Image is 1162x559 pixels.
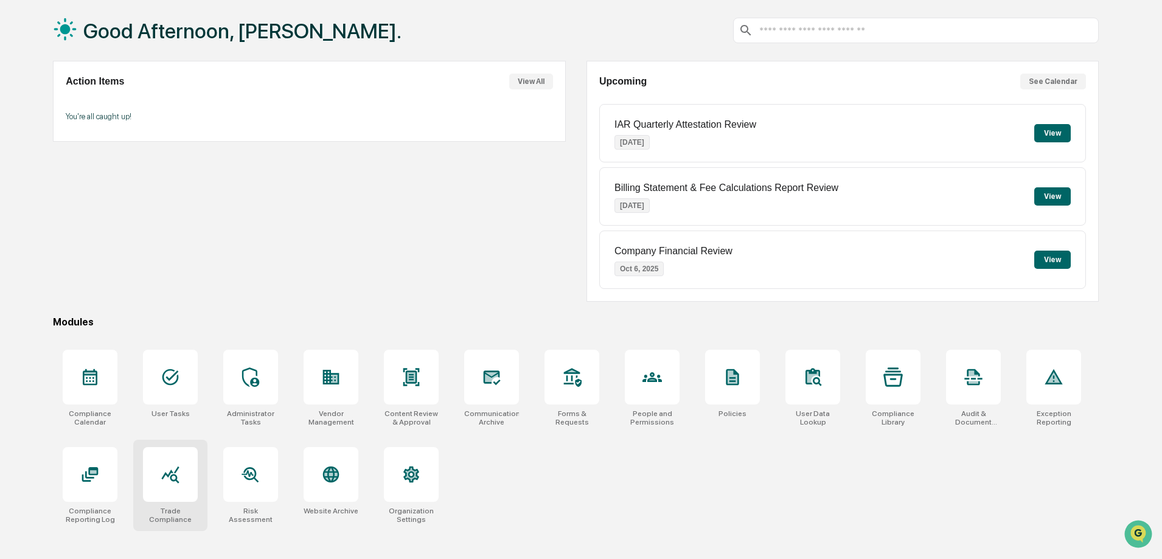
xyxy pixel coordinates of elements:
[946,409,1001,426] div: Audit & Document Logs
[88,155,98,164] div: 🗄️
[509,74,553,89] button: View All
[151,409,190,418] div: User Tasks
[866,409,920,426] div: Compliance Library
[12,93,34,115] img: 1746055101610-c473b297-6a78-478c-a979-82029cc54cd1
[384,409,439,426] div: Content Review & Approval
[625,409,680,426] div: People and Permissions
[1034,187,1071,206] button: View
[1034,124,1071,142] button: View
[718,409,746,418] div: Policies
[66,112,552,121] p: You're all caught up!
[614,135,650,150] p: [DATE]
[384,507,439,524] div: Organization Settings
[304,507,358,515] div: Website Archive
[785,409,840,426] div: User Data Lookup
[614,198,650,213] p: [DATE]
[7,172,82,193] a: 🔎Data Lookup
[53,316,1099,328] div: Modules
[121,206,147,215] span: Pylon
[41,93,200,105] div: Start new chat
[223,507,278,524] div: Risk Assessment
[66,76,124,87] h2: Action Items
[100,153,151,165] span: Attestations
[63,507,117,524] div: Compliance Reporting Log
[12,26,221,45] p: How can we help?
[1026,409,1081,426] div: Exception Reporting
[83,19,402,43] h1: Good Afternoon, [PERSON_NAME].
[63,409,117,426] div: Compliance Calendar
[599,76,647,87] h2: Upcoming
[41,105,154,115] div: We're available if you need us!
[223,409,278,426] div: Administrator Tasks
[24,153,78,165] span: Preclearance
[143,507,198,524] div: Trade Compliance
[614,246,732,257] p: Company Financial Review
[614,119,756,130] p: IAR Quarterly Attestation Review
[614,262,664,276] p: Oct 6, 2025
[7,148,83,170] a: 🖐️Preclearance
[544,409,599,426] div: Forms & Requests
[464,409,519,426] div: Communications Archive
[614,182,838,193] p: Billing Statement & Fee Calculations Report Review
[12,155,22,164] div: 🖐️
[304,409,358,426] div: Vendor Management
[1020,74,1086,89] button: See Calendar
[1034,251,1071,269] button: View
[24,176,77,189] span: Data Lookup
[83,148,156,170] a: 🗄️Attestations
[1123,519,1156,552] iframe: Open customer support
[12,178,22,187] div: 🔎
[86,206,147,215] a: Powered byPylon
[207,97,221,111] button: Start new chat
